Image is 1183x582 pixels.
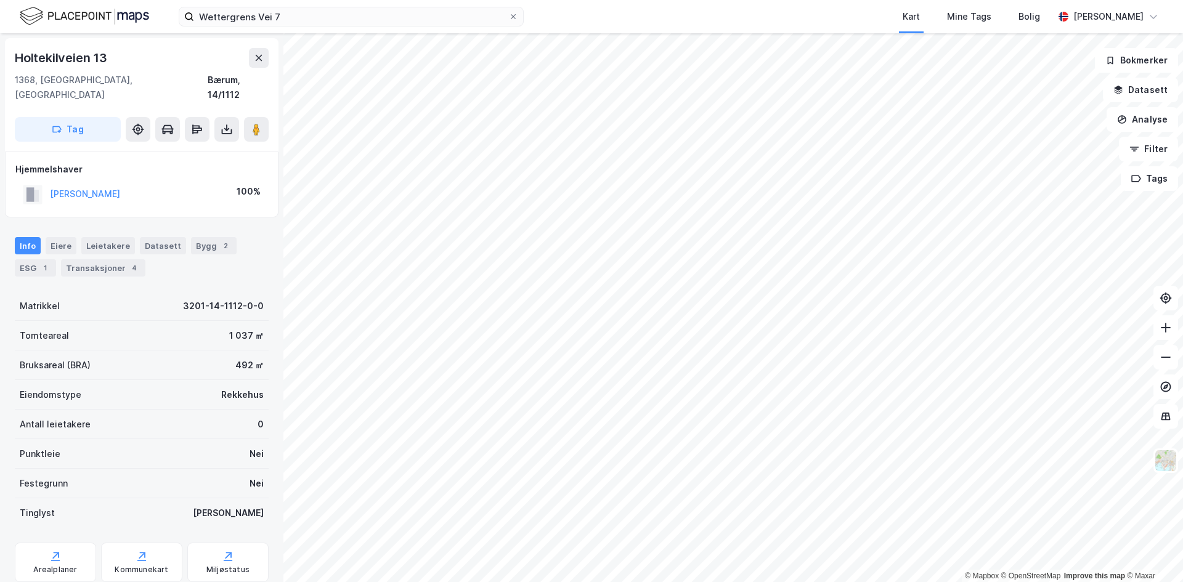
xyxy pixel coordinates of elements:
div: 1 [39,262,51,274]
div: Kontrollprogram for chat [1121,523,1183,582]
div: Antall leietakere [20,417,91,432]
button: Tag [15,117,121,142]
div: 492 ㎡ [235,358,264,373]
div: Eiere [46,237,76,254]
div: Bærum, 14/1112 [208,73,269,102]
div: Hjemmelshaver [15,162,268,177]
a: OpenStreetMap [1001,572,1061,580]
div: Mine Tags [947,9,991,24]
button: Analyse [1107,107,1178,132]
div: Datasett [140,237,186,254]
div: Matrikkel [20,299,60,313]
div: Info [15,237,41,254]
div: Kommunekart [115,565,168,575]
div: Rekkehus [221,387,264,402]
button: Datasett [1103,78,1178,102]
div: Holtekilveien 13 [15,48,110,68]
iframe: Chat Widget [1121,523,1183,582]
div: Miljøstatus [206,565,250,575]
div: Tomteareal [20,328,69,343]
div: 3201-14-1112-0-0 [183,299,264,313]
button: Bokmerker [1095,48,1178,73]
div: Bruksareal (BRA) [20,358,91,373]
div: 4 [128,262,140,274]
div: Bolig [1018,9,1040,24]
div: Eiendomstype [20,387,81,402]
div: Transaksjoner [61,259,145,277]
div: Arealplaner [33,565,77,575]
a: Mapbox [965,572,999,580]
div: Kart [903,9,920,24]
a: Improve this map [1064,572,1125,580]
div: Nei [250,447,264,461]
div: Festegrunn [20,476,68,491]
img: Z [1154,449,1177,472]
div: Tinglyst [20,506,55,520]
div: Nei [250,476,264,491]
div: 0 [258,417,264,432]
div: Punktleie [20,447,60,461]
img: logo.f888ab2527a4732fd821a326f86c7f29.svg [20,6,149,27]
div: 2 [219,240,232,252]
button: Tags [1121,166,1178,191]
input: Søk på adresse, matrikkel, gårdeiere, leietakere eller personer [194,7,508,26]
div: 1 037 ㎡ [229,328,264,343]
div: Bygg [191,237,237,254]
div: [PERSON_NAME] [193,506,264,520]
div: ESG [15,259,56,277]
div: Leietakere [81,237,135,254]
div: 100% [237,184,261,199]
button: Filter [1119,137,1178,161]
div: [PERSON_NAME] [1073,9,1144,24]
div: 1368, [GEOGRAPHIC_DATA], [GEOGRAPHIC_DATA] [15,73,208,102]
